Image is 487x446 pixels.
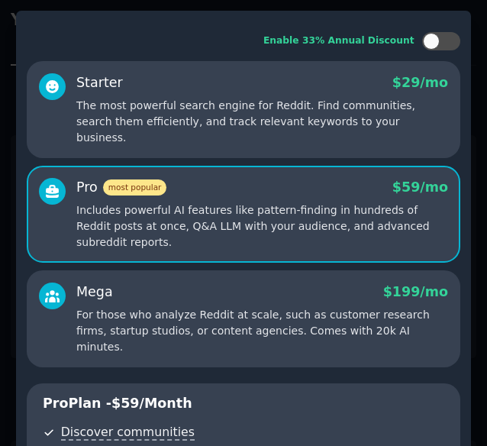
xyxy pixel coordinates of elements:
[76,73,123,92] div: Starter
[76,202,448,250] p: Includes powerful AI features like pattern-finding in hundreds of Reddit posts at once, Q&A LLM w...
[76,98,448,146] p: The most powerful search engine for Reddit. Find communities, search them efficiently, and track ...
[43,394,444,413] p: Pro Plan -
[111,396,192,411] span: $ 59 /month
[263,34,414,48] div: Enable 33% Annual Discount
[76,307,448,355] p: For those who analyze Reddit at scale, such as customer research firms, startup studios, or conte...
[61,425,195,441] span: Discover communities
[103,179,167,196] span: most popular
[392,179,448,195] span: $ 59 /mo
[392,75,448,90] span: $ 29 /mo
[383,284,448,299] span: $ 199 /mo
[76,283,113,302] div: Mega
[76,178,166,197] div: Pro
